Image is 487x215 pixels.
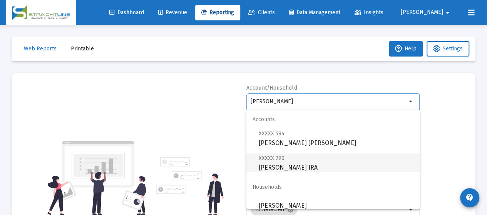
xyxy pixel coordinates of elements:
span: Settings [443,45,463,52]
button: Settings [427,41,469,57]
span: [PERSON_NAME] [PERSON_NAME] [259,129,413,148]
a: Reporting [195,5,240,20]
mat-icon: arrow_drop_down [407,97,416,106]
span: Accounts [246,110,420,129]
span: XXXXX 594 [259,130,285,137]
mat-icon: arrow_drop_down [407,205,416,214]
span: Printable [71,45,94,52]
button: Help [389,41,423,57]
span: Dashboard [109,9,144,16]
button: [PERSON_NAME] [392,5,462,20]
span: Data Management [289,9,340,16]
button: Printable [65,41,100,57]
button: Web Reports [18,41,63,57]
input: Search or select an account or household [251,98,407,105]
span: Reporting [201,9,234,16]
mat-icon: contact_support [465,193,474,202]
a: Insights [348,5,390,20]
mat-icon: arrow_drop_down [443,5,452,20]
span: Insights [355,9,383,16]
span: [PERSON_NAME] [259,197,413,215]
span: Clients [248,9,275,16]
img: Dashboard [12,5,70,20]
span: [PERSON_NAME] [401,9,443,16]
span: XXXXX 290 [259,155,285,162]
a: Clients [242,5,281,20]
span: Web Reports [24,45,57,52]
span: Help [395,45,417,52]
span: [PERSON_NAME] IRA [259,153,413,172]
span: Households [246,178,420,197]
span: Revenue [158,9,187,16]
a: Data Management [283,5,346,20]
a: Revenue [152,5,193,20]
label: Account/Household [246,85,297,91]
a: Dashboard [103,5,150,20]
mat-icon: cancel [287,206,294,213]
